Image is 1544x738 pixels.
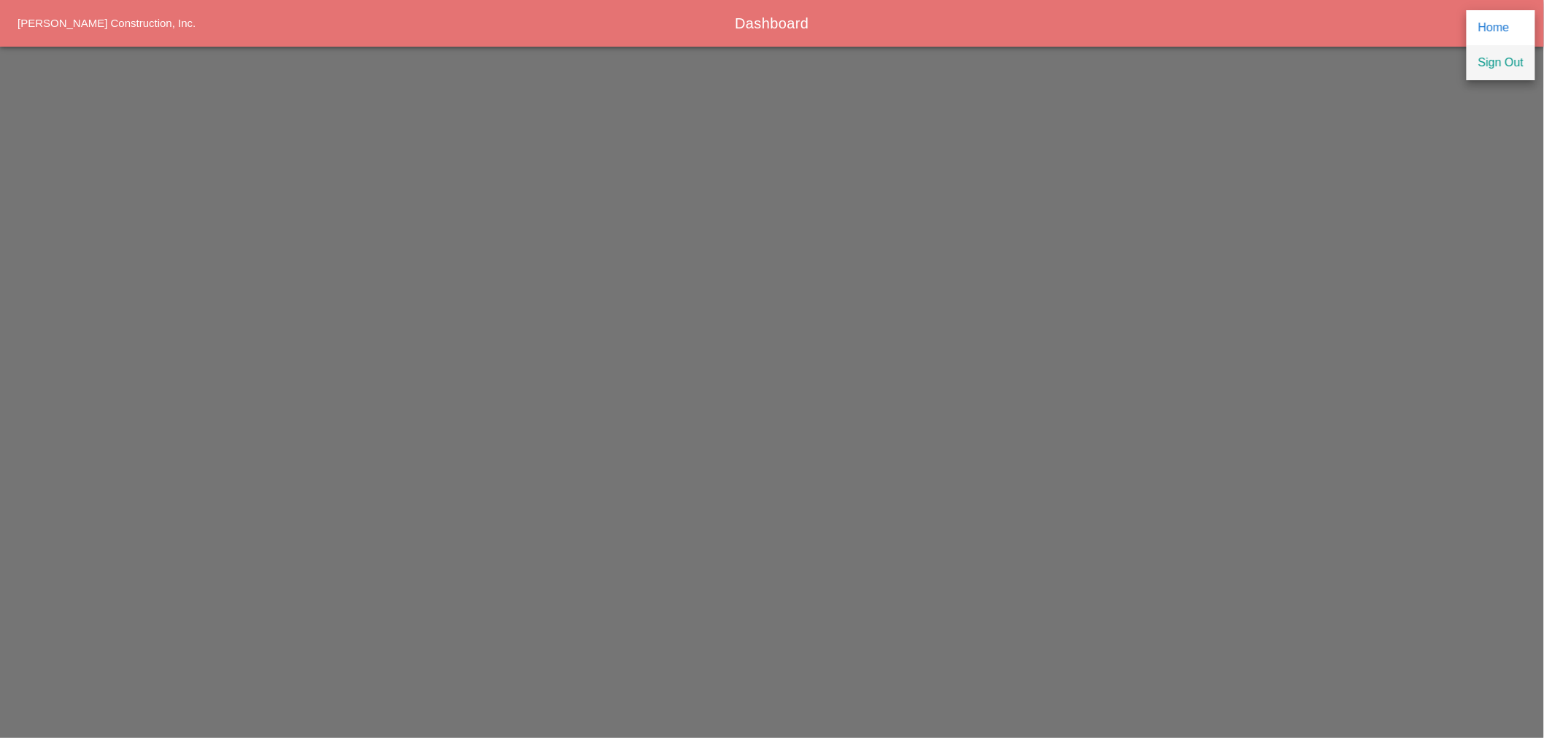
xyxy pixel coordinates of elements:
[735,15,808,31] span: Dashboard
[1467,10,1535,45] a: Home
[1478,54,1524,71] div: Sign Out
[18,17,196,29] a: [PERSON_NAME] Construction, Inc.
[1478,19,1524,36] div: Home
